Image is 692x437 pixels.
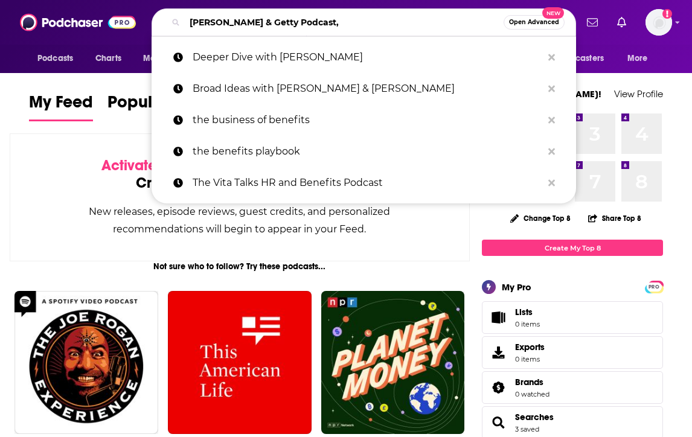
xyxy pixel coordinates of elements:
a: Show notifications dropdown [582,12,603,33]
a: Popular Feed [107,92,210,121]
img: User Profile [646,9,672,36]
span: Activate your Feed [101,156,225,174]
button: Share Top 8 [588,206,642,230]
a: Brands [515,377,549,388]
svg: Add a profile image [662,9,672,19]
span: PRO [647,282,661,292]
div: Not sure who to follow? Try these podcasts... [10,261,470,272]
span: Podcasts [37,50,73,67]
span: 0 items [515,355,545,363]
span: Exports [515,342,545,352]
a: the benefits playbook [152,136,576,167]
p: the benefits playbook [193,136,542,167]
div: by following Podcasts, Creators, Lists, and other Users! [71,157,409,192]
a: Searches [515,412,554,423]
p: Deeper Dive with Dara Kam [193,42,542,73]
span: More [627,50,648,67]
span: Lists [515,307,540,317]
a: 3 saved [515,425,539,433]
span: Brands [482,371,663,404]
span: Monitoring [143,50,186,67]
a: PRO [647,282,661,291]
img: The Joe Rogan Experience [14,291,158,435]
span: 0 items [515,320,540,328]
a: View Profile [614,88,663,100]
div: New releases, episode reviews, guest credits, and personalized recommendations will begin to appe... [71,203,409,238]
a: the business of benefits [152,104,576,136]
a: Exports [482,336,663,369]
a: 0 watched [515,390,549,398]
img: Podchaser - Follow, Share and Rate Podcasts [20,11,136,34]
p: the business of benefits [193,104,542,136]
button: Change Top 8 [503,211,578,226]
div: My Pro [502,281,531,293]
a: Broad Ideas with [PERSON_NAME] & [PERSON_NAME] [152,73,576,104]
input: Search podcasts, credits, & more... [185,13,504,32]
a: The Vita Talks HR and Benefits Podcast [152,167,576,199]
a: Lists [482,301,663,334]
span: Lists [486,309,510,326]
span: Open Advanced [509,19,559,25]
button: open menu [538,47,621,70]
span: Popular Feed [107,92,210,120]
a: Searches [486,414,510,431]
img: This American Life [168,291,312,435]
p: Broad Ideas with Rachel Bilson & Olivia Allen [193,73,542,104]
button: open menu [29,47,89,70]
a: Create My Top 8 [482,240,663,256]
span: Exports [486,344,510,361]
span: Charts [95,50,121,67]
a: Charts [88,47,129,70]
span: New [542,7,564,19]
button: Show profile menu [646,9,672,36]
a: Show notifications dropdown [612,12,631,33]
span: Logged in as sashagoldin [646,9,672,36]
span: Lists [515,307,533,317]
a: My Feed [29,92,93,121]
button: Open AdvancedNew [504,15,565,30]
a: Deeper Dive with [PERSON_NAME] [152,42,576,73]
button: open menu [619,47,663,70]
span: Brands [515,377,543,388]
img: Planet Money [321,291,465,435]
div: Search podcasts, credits, & more... [152,8,576,36]
span: My Feed [29,92,93,120]
p: The Vita Talks HR and Benefits Podcast [193,167,542,199]
button: open menu [135,47,202,70]
a: Brands [486,379,510,396]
